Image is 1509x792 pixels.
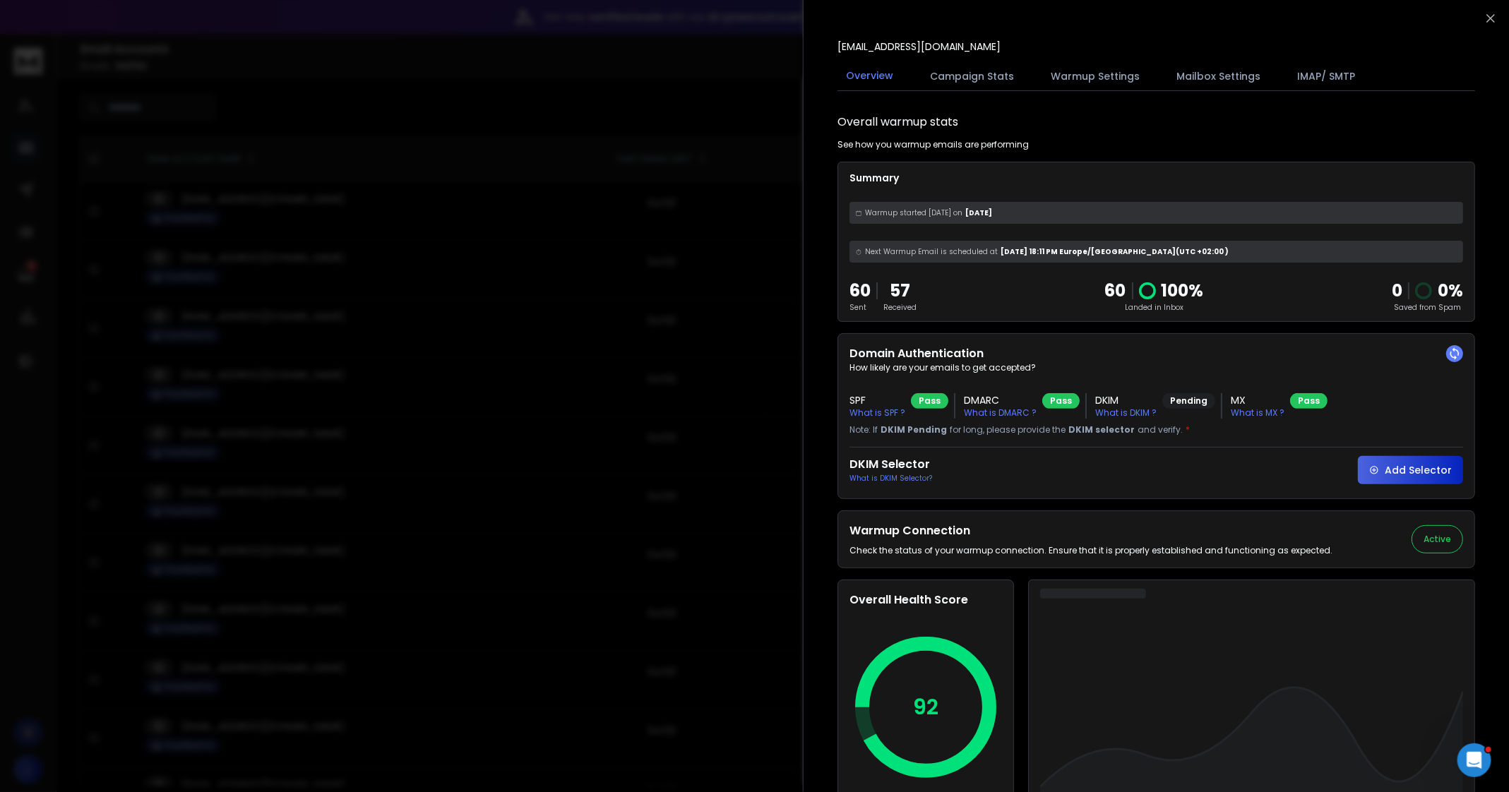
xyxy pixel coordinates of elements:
iframe: Intercom live chat [1457,743,1491,777]
h2: Warmup Connection [849,522,1332,539]
strong: 0 [1392,279,1402,302]
p: What is SPF ? [849,407,905,419]
button: Add Selector [1358,456,1463,484]
p: What is DMARC ? [964,407,1037,419]
p: What is DKIM ? [1095,407,1157,419]
p: 92 [913,695,938,720]
div: Pending [1162,393,1215,409]
p: Landed in Inbox [1105,302,1204,313]
span: Warmup started [DATE] on [865,208,962,218]
p: 100 % [1162,280,1204,302]
button: Mailbox Settings [1168,61,1269,92]
p: Check the status of your warmup connection. Ensure that it is properly established and functionin... [849,545,1332,556]
p: How likely are your emails to get accepted? [849,362,1463,373]
button: Active [1412,525,1463,553]
p: What is DKIM Selector? [849,473,932,484]
button: Overview [837,60,902,92]
h3: SPF [849,393,905,407]
p: 60 [1105,280,1126,302]
p: 0 % [1438,280,1463,302]
div: Pass [1290,393,1328,409]
h1: Overall warmup stats [837,114,958,131]
h2: DKIM Selector [849,456,932,473]
h3: DKIM [1095,393,1157,407]
span: DKIM selector [1068,424,1135,436]
p: [EMAIL_ADDRESS][DOMAIN_NAME] [837,40,1001,54]
button: Warmup Settings [1042,61,1148,92]
h2: Domain Authentication [849,345,1463,362]
p: Summary [849,171,1463,185]
h3: MX [1231,393,1284,407]
div: [DATE] [849,202,1463,224]
span: DKIM Pending [881,424,947,436]
h3: DMARC [964,393,1037,407]
button: Campaign Stats [921,61,1022,92]
p: See how you warmup emails are performing [837,139,1029,150]
div: [DATE] 18:11 PM Europe/[GEOGRAPHIC_DATA] (UTC +02:00 ) [849,241,1463,263]
h2: Overall Health Score [849,592,1002,608]
p: Note: If for long, please provide the and verify. [849,424,1463,436]
p: 57 [883,280,917,302]
button: IMAP/ SMTP [1289,61,1364,92]
span: Next Warmup Email is scheduled at [865,246,998,257]
div: Pass [911,393,948,409]
p: What is MX ? [1231,407,1284,419]
p: 60 [849,280,871,302]
div: Pass [1042,393,1080,409]
p: Saved from Spam [1392,302,1463,313]
p: Received [883,302,917,313]
p: Sent [849,302,871,313]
